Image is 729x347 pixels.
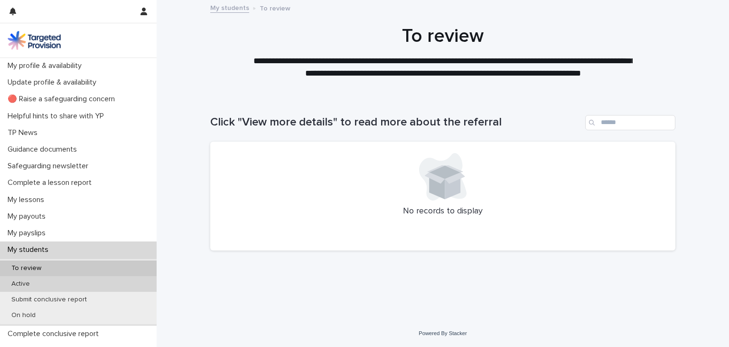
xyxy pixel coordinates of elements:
img: M5nRWzHhSzIhMunXDL62 [8,31,61,50]
p: Safeguarding newsletter [4,162,96,171]
p: 🔴 Raise a safeguarding concern [4,95,122,104]
p: Guidance documents [4,145,84,154]
input: Search [585,115,675,130]
a: My students [210,2,249,13]
p: My profile & availability [4,61,89,70]
h1: To review [210,25,675,48]
p: No records to display [222,206,664,217]
p: Update profile & availability [4,78,104,87]
a: Powered By Stacker [419,330,467,336]
h1: Click "View more details" to read more about the referral [210,116,581,129]
p: My payslips [4,229,53,238]
p: TP News [4,128,45,137]
p: My payouts [4,212,53,221]
p: My lessons [4,195,52,204]
p: Helpful hints to share with YP [4,112,112,121]
p: On hold [4,311,43,319]
p: Active [4,280,37,288]
p: To review [260,2,290,13]
p: Complete conclusive report [4,329,106,338]
p: To review [4,264,49,272]
p: My students [4,245,56,254]
p: Submit conclusive report [4,296,94,304]
p: Complete a lesson report [4,178,99,187]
